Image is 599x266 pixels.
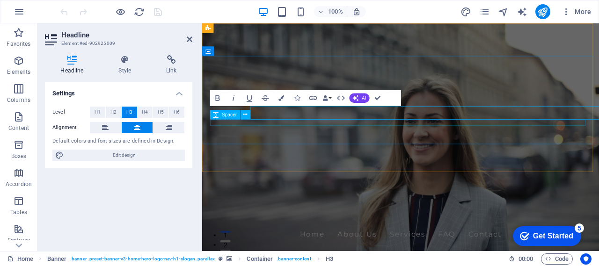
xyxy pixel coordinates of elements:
[138,107,153,118] button: H4
[370,90,385,106] button: Confirm (Ctrl+⏎)
[52,150,185,161] button: Edit design
[226,90,241,106] button: Italic (Ctrl+I)
[69,2,79,11] div: 5
[537,7,548,17] i: Publish
[314,6,347,17] button: 100%
[61,31,192,39] h2: Headline
[153,107,168,118] button: H5
[498,7,509,17] i: Navigator
[247,253,273,265] span: Click to select. Double-click to edit
[110,107,117,118] span: H2
[66,150,182,161] span: Edit design
[10,208,27,216] p: Tables
[562,7,591,16] span: More
[210,90,225,106] button: Bold (Ctrl+B)
[7,68,31,76] p: Elements
[349,93,369,103] button: AI
[7,253,33,265] a: Click to cancel selection. Double-click to open Pages
[7,5,76,24] div: Get Started 5 items remaining, 0% complete
[151,55,192,75] h4: Link
[258,90,273,106] button: Strikethrough
[274,90,289,106] button: Colors
[290,90,305,106] button: Icons
[321,90,333,106] button: Data Bindings
[541,253,573,265] button: Code
[47,253,67,265] span: Click to select. Double-click to edit
[70,253,215,265] span: . banner .preset-banner-v3-home-hero-logo-nav-h1-slogan .parallax
[498,6,509,17] button: navigator
[52,122,90,133] label: Alignment
[226,256,232,261] i: This element contains a background
[352,7,361,16] i: On resize automatically adjust zoom level to fit chosen device.
[222,112,237,117] span: Spacer
[22,244,33,246] button: 1
[7,237,30,244] p: Features
[90,107,105,118] button: H1
[126,107,132,118] span: H3
[328,6,343,17] h6: 100%
[517,6,528,17] button: text_generator
[362,96,366,101] span: AI
[519,253,533,265] span: 00 00
[11,152,27,160] p: Boxes
[517,7,527,17] i: AI Writer
[6,180,32,188] p: Accordion
[174,107,180,118] span: H6
[580,253,592,265] button: Usercentrics
[142,107,148,118] span: H4
[28,10,68,19] div: Get Started
[509,253,533,265] h6: Session time
[103,55,151,75] h4: Style
[106,107,121,118] button: H2
[558,4,595,19] button: More
[8,124,29,132] p: Content
[45,55,103,75] h4: Headline
[133,6,145,17] button: reload
[122,107,137,118] button: H3
[61,39,174,48] h3: Element #ed-902925009
[158,107,164,118] span: H5
[306,90,321,106] button: Link
[169,107,184,118] button: H6
[52,107,90,118] label: Level
[479,6,490,17] button: pages
[535,4,550,19] button: publish
[47,253,333,265] nav: breadcrumb
[525,255,526,262] span: :
[545,253,569,265] span: Code
[52,137,185,145] div: Default colors and font sizes are defined in Design.
[479,7,490,17] i: Pages (Ctrl+Alt+S)
[115,6,126,17] button: Click here to leave preview mode and continue editing
[333,90,348,106] button: HTML
[326,253,333,265] span: Click to select. Double-click to edit
[95,107,101,118] span: H1
[460,6,472,17] button: design
[22,255,33,258] button: 2
[242,90,257,106] button: Underline (Ctrl+U)
[219,256,223,261] i: This element is a customizable preset
[7,96,30,104] p: Columns
[45,82,192,99] h4: Settings
[277,253,311,265] span: . banner-content
[7,40,30,48] p: Favorites
[460,7,471,17] i: Design (Ctrl+Alt+Y)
